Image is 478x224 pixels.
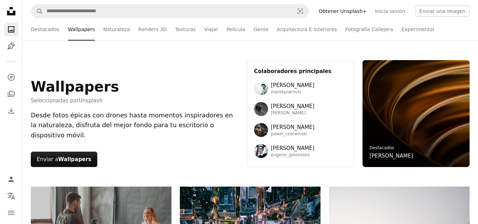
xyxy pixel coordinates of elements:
[292,5,309,18] button: Búsqueda visual
[254,144,347,158] a: Avatar del usuario Eugene Golovesov[PERSON_NAME]eugene_golovesov
[4,206,18,220] button: Menú
[79,97,103,104] a: Unsplash
[4,104,18,118] a: Historial de descargas
[254,102,268,116] img: Avatar del usuario Wolfgang Hasselmann
[254,144,268,158] img: Avatar del usuario Eugene Golovesov
[31,78,119,95] h1: Wallpapers
[31,18,59,41] a: Destacados
[31,96,119,105] span: Seleccionadas por
[4,70,18,84] a: Explorar
[138,18,167,41] a: Renders 3D
[271,144,315,152] span: [PERSON_NAME]
[254,123,347,137] a: Avatar del usuario Pawel Czerwinski[PERSON_NAME]pawel_czerwinski
[277,18,337,41] a: Arquitectura E Interiores
[271,131,315,137] span: pawel_czerwinski
[402,18,434,41] a: Experimental
[271,110,315,116] span: [PERSON_NAME]
[370,152,413,160] a: [PERSON_NAME]
[415,6,470,17] button: Enviar una imagen
[254,123,268,137] img: Avatar del usuario Pawel Czerwinski
[4,4,18,20] a: Inicio — Unsplash
[4,22,18,36] a: Fotos
[175,18,196,41] a: Texturas
[254,102,347,116] a: Avatar del usuario Wolfgang Hasselmann[PERSON_NAME][PERSON_NAME]
[254,18,268,41] a: Gente
[254,67,347,75] h3: Colaboradores principales
[4,189,18,203] button: Idioma
[31,110,239,140] div: Desde fotos épicas con drones hasta momentos inspiradores en la naturaleza, disfruta del mejor fo...
[254,81,268,95] img: Avatar del usuario Marek Piwnicki
[271,89,315,95] span: marekpiwnicki
[4,39,18,53] a: Ilustraciones
[204,18,218,41] a: Viajar
[271,152,315,158] span: eugene_golovesov
[31,4,309,18] form: Encuentra imágenes en todo el sitio
[4,172,18,186] a: Iniciar sesión / Registrarse
[370,145,394,150] a: Destacados
[226,18,245,41] a: Película
[58,156,91,162] strong: Wallpapers
[254,81,347,95] a: Avatar del usuario Marek Piwnicki[PERSON_NAME]marekpiwnicki
[371,6,409,17] a: Inicia sesión
[271,123,315,131] span: [PERSON_NAME]
[4,87,18,101] a: Colecciones
[271,102,315,110] span: [PERSON_NAME]
[345,18,393,41] a: Fotografía Callejera
[31,152,97,167] button: Enviar aWallpapers
[103,18,130,41] a: Naturaleza
[31,5,43,18] button: Buscar en Unsplash
[271,81,315,89] span: [PERSON_NAME]
[315,6,371,17] a: Obtener Unsplash+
